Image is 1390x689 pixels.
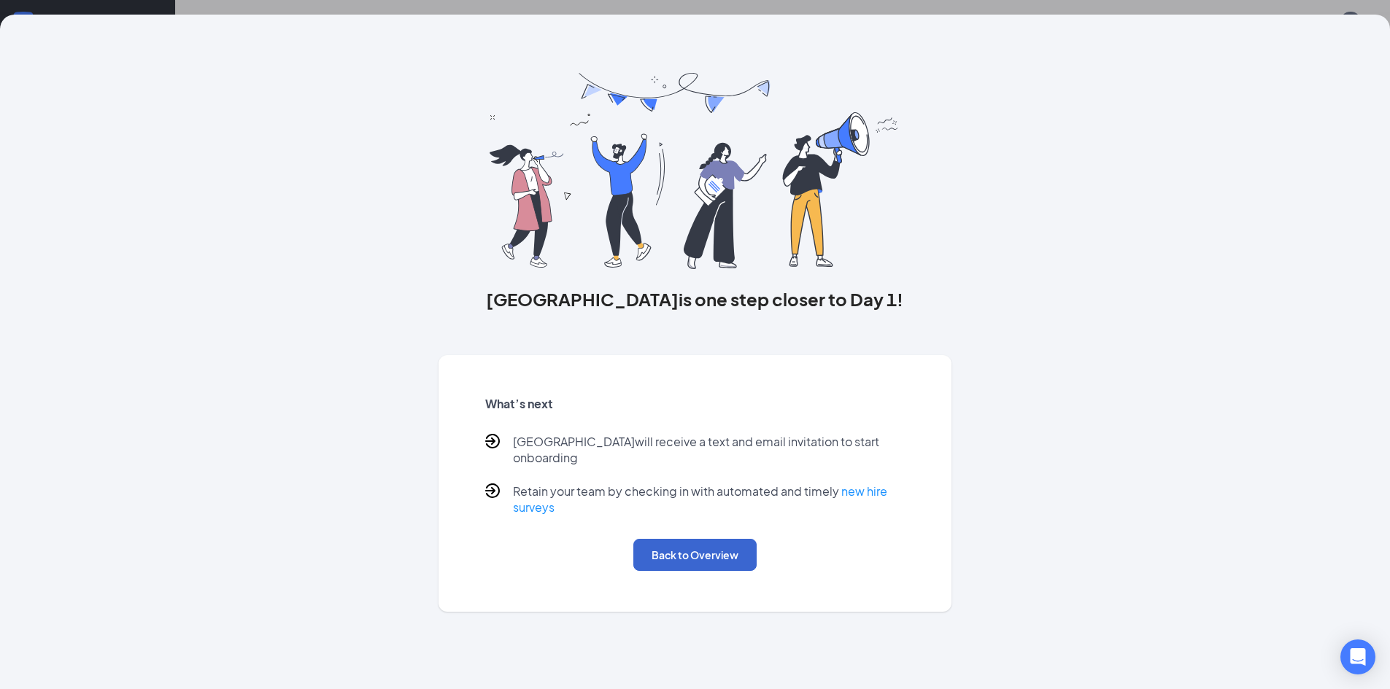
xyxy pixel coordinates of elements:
img: you are all set [490,73,900,269]
h3: [GEOGRAPHIC_DATA] is one step closer to Day 1! [439,287,952,311]
button: Back to Overview [633,539,757,571]
a: new hire surveys [513,483,887,515]
p: [GEOGRAPHIC_DATA] will receive a text and email invitation to start onboarding [513,434,906,466]
h5: What’s next [485,396,906,412]
div: Open Intercom Messenger [1340,639,1375,674]
p: Retain your team by checking in with automated and timely [513,483,906,515]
